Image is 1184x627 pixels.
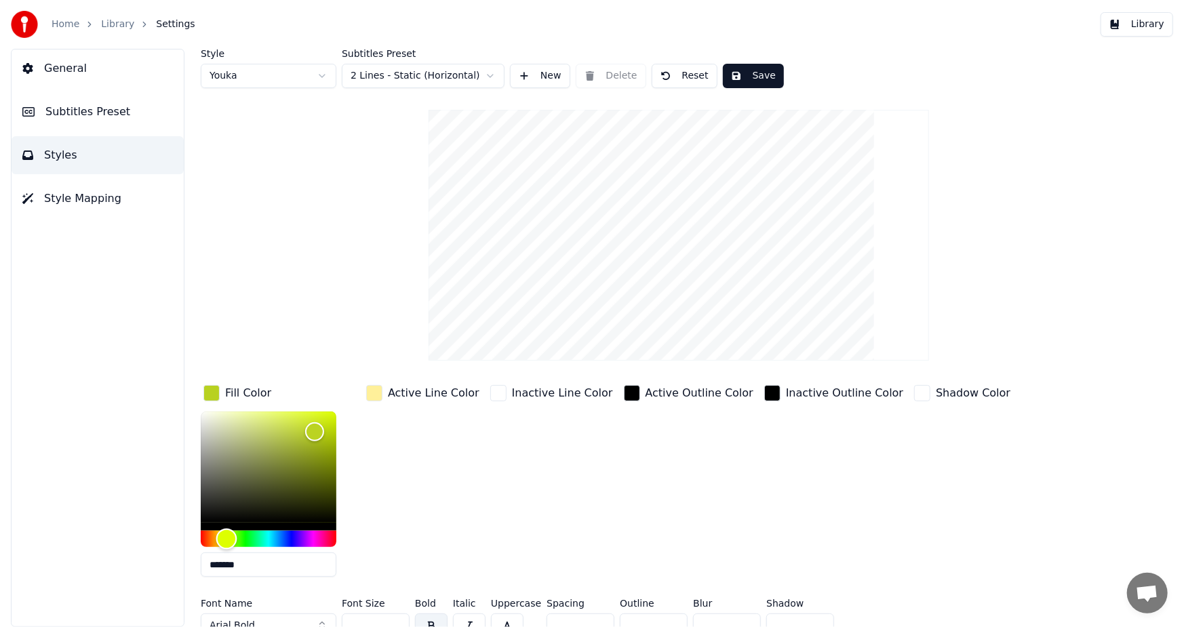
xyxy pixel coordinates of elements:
[488,382,616,404] button: Inactive Line Color
[786,385,903,401] div: Inactive Outline Color
[156,18,195,31] span: Settings
[342,49,505,58] label: Subtitles Preset
[12,93,184,131] button: Subtitles Preset
[44,60,87,77] span: General
[363,382,482,404] button: Active Line Color
[547,599,614,608] label: Spacing
[1127,573,1168,613] div: Open chat
[11,11,38,38] img: youka
[388,385,479,401] div: Active Line Color
[101,18,134,31] a: Library
[693,599,761,608] label: Blur
[201,49,336,58] label: Style
[44,147,77,163] span: Styles
[620,599,688,608] label: Outline
[12,180,184,218] button: Style Mapping
[1101,12,1173,37] button: Library
[415,599,448,608] label: Bold
[491,599,541,608] label: Uppercase
[201,531,336,547] div: Hue
[762,382,906,404] button: Inactive Outline Color
[201,382,274,404] button: Fill Color
[766,599,834,608] label: Shadow
[512,385,613,401] div: Inactive Line Color
[510,64,570,88] button: New
[12,136,184,174] button: Styles
[621,382,756,404] button: Active Outline Color
[646,385,753,401] div: Active Outline Color
[936,385,1010,401] div: Shadow Color
[201,411,336,523] div: Color
[225,385,271,401] div: Fill Color
[652,64,717,88] button: Reset
[453,599,486,608] label: Italic
[52,18,195,31] nav: breadcrumb
[44,190,121,207] span: Style Mapping
[45,104,130,120] span: Subtitles Preset
[12,49,184,87] button: General
[52,18,79,31] a: Home
[201,599,336,608] label: Font Name
[911,382,1013,404] button: Shadow Color
[342,599,410,608] label: Font Size
[723,64,784,88] button: Save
